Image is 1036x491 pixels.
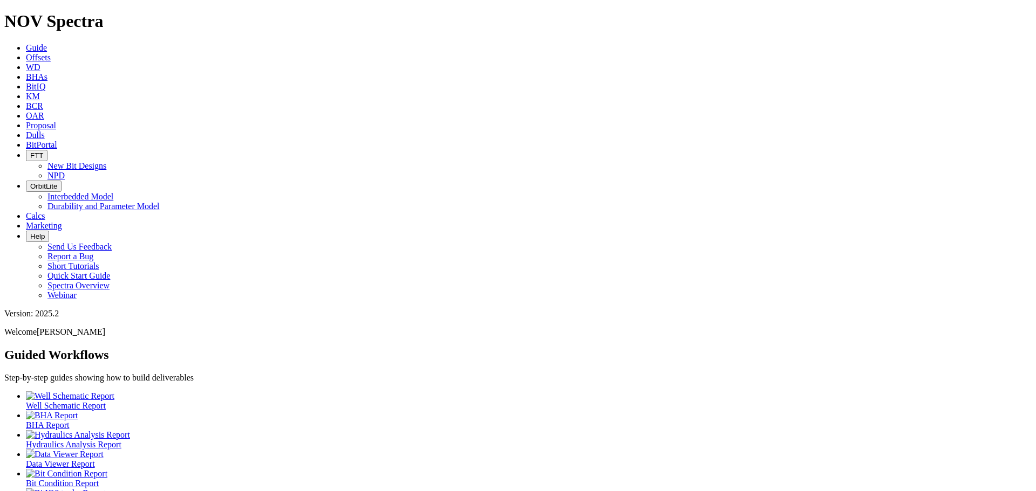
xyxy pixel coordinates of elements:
a: Data Viewer Report Data Viewer Report [26,449,1032,468]
img: Data Viewer Report [26,449,104,459]
a: BCR [26,101,43,110]
img: Well Schematic Report [26,391,114,401]
img: Hydraulics Analysis Report [26,430,130,440]
a: Bit Condition Report Bit Condition Report [26,469,1032,488]
button: Help [26,231,49,242]
a: KM [26,92,40,101]
a: Offsets [26,53,51,62]
p: Welcome [4,327,1032,337]
a: NPD [47,171,65,180]
a: Spectra Overview [47,281,110,290]
a: Short Tutorials [47,261,99,271]
a: Interbedded Model [47,192,113,201]
a: Hydraulics Analysis Report Hydraulics Analysis Report [26,430,1032,449]
a: BHAs [26,72,47,81]
a: Calcs [26,211,45,220]
a: WD [26,63,40,72]
button: OrbitLite [26,181,62,192]
a: Report a Bug [47,252,93,261]
a: Send Us Feedback [47,242,112,251]
a: Well Schematic Report Well Schematic Report [26,391,1032,410]
button: FTT [26,150,47,161]
a: Quick Start Guide [47,271,110,280]
span: BHA Report [26,420,69,430]
a: New Bit Designs [47,161,106,170]
h2: Guided Workflows [4,348,1032,362]
a: BHA Report BHA Report [26,411,1032,430]
div: Version: 2025.2 [4,309,1032,319]
a: Dulls [26,130,45,140]
a: Webinar [47,291,77,300]
span: Bit Condition Report [26,479,99,488]
span: Well Schematic Report [26,401,106,410]
a: Proposal [26,121,56,130]
img: BHA Report [26,411,78,420]
img: Bit Condition Report [26,469,107,479]
span: Help [30,232,45,240]
a: Guide [26,43,47,52]
span: Hydraulics Analysis Report [26,440,121,449]
h1: NOV Spectra [4,11,1032,31]
p: Step-by-step guides showing how to build deliverables [4,373,1032,383]
a: Marketing [26,221,62,230]
span: FTT [30,151,43,160]
span: Data Viewer Report [26,459,95,468]
a: BitIQ [26,82,45,91]
span: [PERSON_NAME] [37,327,105,336]
span: OrbitLite [30,182,57,190]
a: Durability and Parameter Model [47,202,160,211]
a: BitPortal [26,140,57,149]
a: OAR [26,111,44,120]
